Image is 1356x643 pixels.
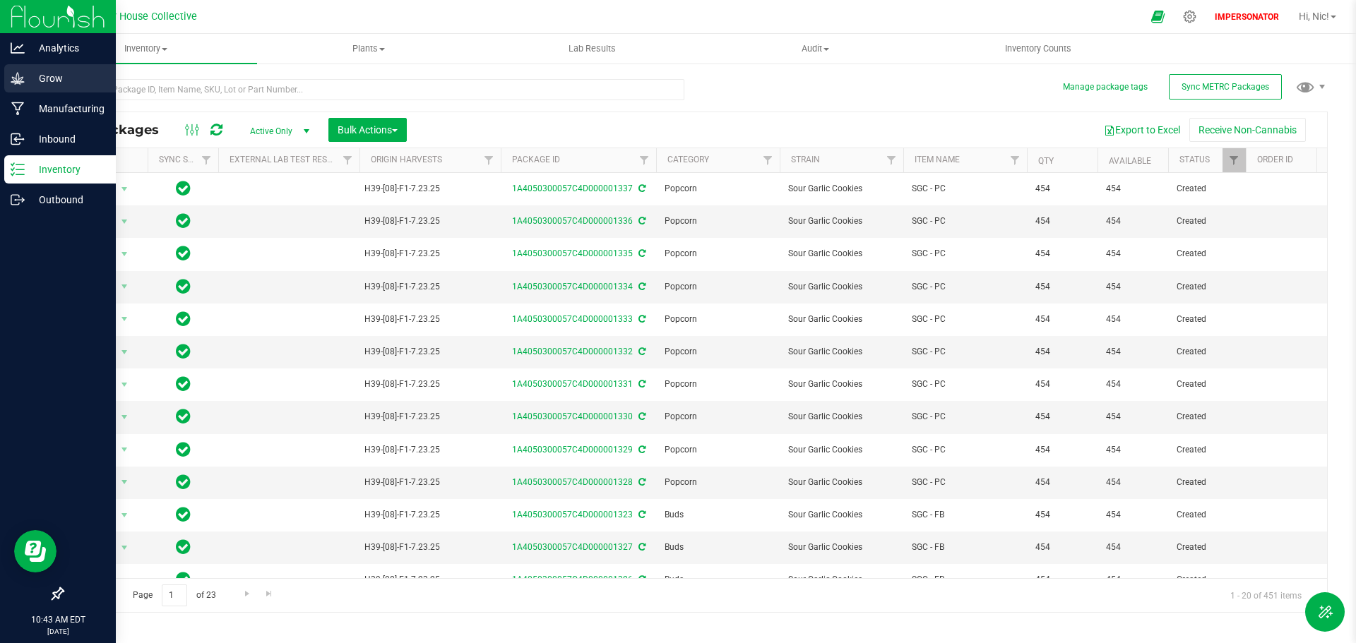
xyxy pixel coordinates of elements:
a: 1A4050300057C4D000001333 [512,314,633,324]
p: Outbound [25,191,109,208]
span: Created [1177,313,1237,326]
span: 454 [1035,508,1089,522]
span: In Sync [176,374,191,394]
span: SGC - PC [912,280,1018,294]
a: Filter [633,148,656,172]
span: 454 [1106,508,1160,522]
span: Plants [258,42,480,55]
span: Sync from Compliance System [636,411,646,421]
button: Export to Excel [1095,118,1189,142]
input: 1 [162,584,187,606]
span: Created [1177,215,1237,228]
p: Analytics [25,40,109,56]
span: 454 [1106,410,1160,423]
inline-svg: Inventory [11,162,25,176]
span: 454 [1106,215,1160,228]
a: Filter [195,148,218,172]
div: H39-[08]-F1-7.23.25 [364,280,496,294]
div: H39-[08]-F1-7.23.25 [364,410,496,423]
div: H39-[08]-F1-7.23.25 [364,378,496,391]
span: 454 [1106,476,1160,489]
span: Sour Garlic Cookies [788,508,895,522]
div: H39-[08]-F1-7.23.25 [364,345,496,359]
span: 454 [1106,280,1160,294]
button: Sync METRC Packages [1169,74,1282,100]
span: 454 [1035,573,1089,587]
a: 1A4050300057C4D000001328 [512,477,633,487]
span: SGC - PC [912,476,1018,489]
a: Origin Harvests [371,155,442,164]
div: H39-[08]-F1-7.23.25 [364,247,496,260]
span: Sync from Compliance System [636,510,646,519]
p: Grow [25,70,109,87]
span: Buds [665,541,771,554]
span: Sour Garlic Cookies [788,215,895,228]
a: 1A4050300057C4D000001323 [512,510,633,519]
span: In Sync [176,537,191,557]
a: Go to the next page [237,584,257,603]
span: Created [1177,476,1237,489]
a: Filter [336,148,359,172]
span: Sync from Compliance System [636,445,646,455]
a: 1A4050300057C4D000001326 [512,575,633,584]
span: select [116,179,133,199]
span: select [116,472,133,492]
span: 454 [1106,541,1160,554]
span: select [116,440,133,459]
span: 454 [1106,573,1160,587]
span: 454 [1106,378,1160,391]
span: Popcorn [665,313,771,326]
span: Sour Garlic Cookies [788,345,895,359]
span: select [116,538,133,558]
span: Popcorn [665,182,771,196]
span: select [116,375,133,395]
a: Filter [756,148,780,172]
span: Page of 23 [121,584,227,606]
span: Popcorn [665,280,771,294]
span: In Sync [176,277,191,296]
span: Sour Garlic Cookies [788,541,895,554]
p: Inbound [25,131,109,148]
span: Popcorn [665,476,771,489]
a: Strain [791,155,820,164]
span: SGC - PC [912,215,1018,228]
a: Category [667,155,709,164]
span: Popcorn [665,247,771,260]
div: H39-[08]-F1-7.23.25 [364,182,496,196]
span: select [116,244,133,264]
span: 454 [1035,410,1089,423]
span: Popcorn [665,378,771,391]
span: 454 [1106,345,1160,359]
span: Created [1177,345,1237,359]
span: 454 [1035,280,1089,294]
span: Sour Garlic Cookies [788,313,895,326]
span: Sync from Compliance System [636,477,646,487]
a: Order Id [1257,155,1293,164]
div: H39-[08]-F1-7.23.25 [364,215,496,228]
span: Buds [665,508,771,522]
span: SGC - PC [912,443,1018,457]
span: In Sync [176,244,191,263]
span: select [116,212,133,232]
span: Audit [704,42,926,55]
span: select [116,342,133,362]
span: Popcorn [665,345,771,359]
button: Bulk Actions [328,118,407,142]
a: Go to the last page [259,584,280,603]
span: Lab Results [549,42,635,55]
span: Sour Garlic Cookies [788,182,895,196]
span: Popcorn [665,443,771,457]
span: SGC - FB [912,508,1018,522]
inline-svg: Manufacturing [11,102,25,116]
span: Inventory Counts [986,42,1090,55]
span: 454 [1035,443,1089,457]
iframe: Resource center [14,530,56,572]
span: 454 [1035,541,1089,554]
span: SGC - FB [912,541,1018,554]
span: In Sync [176,309,191,329]
p: 10:43 AM EDT [6,613,109,626]
div: H39-[08]-F1-7.23.25 [364,443,496,457]
span: 454 [1035,182,1089,196]
span: Hi, Nic! [1299,11,1329,22]
a: 1A4050300057C4D000001331 [512,379,633,389]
